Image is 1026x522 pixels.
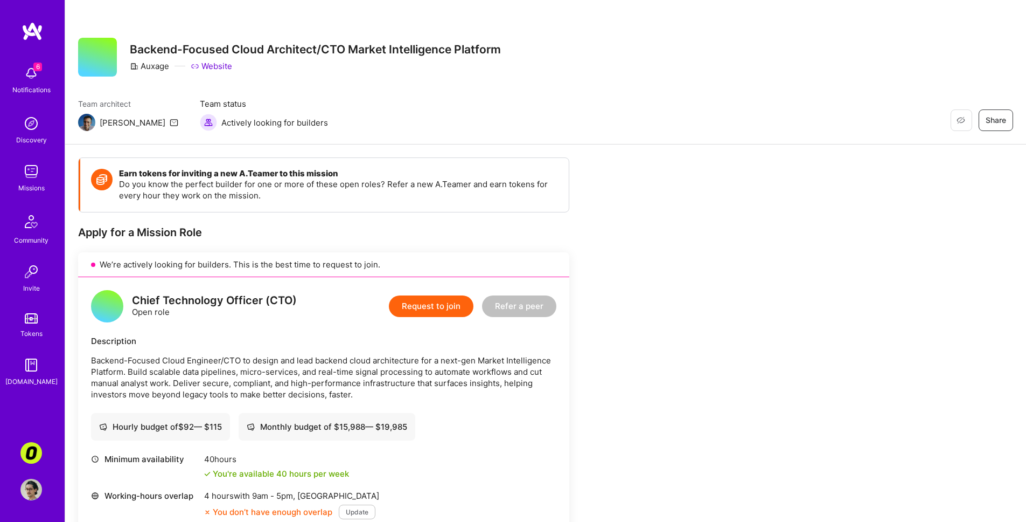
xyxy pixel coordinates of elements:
div: Open role [132,295,297,318]
div: Hourly budget of $ 92 — $ 115 [99,421,222,432]
i: icon EyeClosed [957,116,965,125]
img: Corner3: Building an AI User Researcher [20,442,42,464]
div: Minimum availability [91,454,199,465]
i: icon Check [204,471,211,477]
img: teamwork [20,161,42,182]
div: 4 hours with [GEOGRAPHIC_DATA] [204,490,379,502]
span: Share [986,115,1006,126]
div: You don’t have enough overlap [204,506,332,518]
img: guide book [20,354,42,376]
span: Actively looking for builders [221,117,328,128]
span: 6 [33,63,42,71]
span: 9am - 5pm , [250,491,297,501]
img: Community [18,209,44,235]
div: Working-hours overlap [91,490,199,502]
img: User Avatar [20,479,42,500]
div: Monthly budget of $ 15,988 — $ 19,985 [247,421,407,432]
div: [PERSON_NAME] [100,117,165,128]
a: Website [191,60,232,72]
i: icon Cash [99,423,107,431]
div: Discovery [16,134,47,146]
i: icon Clock [91,455,99,463]
p: Backend-Focused Cloud Engineer/CTO to design and lead backend cloud architecture for a next-gen M... [91,355,556,400]
i: icon CompanyGray [130,62,138,71]
div: Auxage [130,60,169,72]
button: Update [339,505,375,519]
i: icon Cash [247,423,255,431]
span: Team status [200,98,328,109]
div: Notifications [12,84,51,95]
div: You're available 40 hours per week [204,468,349,479]
div: 40 hours [204,454,349,465]
img: discovery [20,113,42,134]
button: Refer a peer [482,296,556,317]
a: Corner3: Building an AI User Researcher [18,442,45,464]
a: User Avatar [18,479,45,500]
img: tokens [25,313,38,324]
div: Tokens [20,328,43,339]
h4: Earn tokens for inviting a new A.Teamer to this mission [119,169,558,178]
div: Missions [18,182,45,194]
img: Actively looking for builders [200,114,217,131]
i: icon Mail [170,118,178,127]
img: logo [22,22,43,41]
i: icon World [91,492,99,500]
h3: Backend-Focused Cloud Architect/CTO Market Intelligence Platform [130,43,501,56]
img: Token icon [91,169,113,190]
div: We’re actively looking for builders. This is the best time to request to join. [78,252,569,277]
img: bell [20,63,42,84]
div: Chief Technology Officer (CTO) [132,295,297,306]
div: Invite [23,283,40,294]
img: Team Architect [78,114,95,131]
span: Team architect [78,98,178,109]
button: Request to join [389,296,473,317]
p: Do you know the perfect builder for one or more of these open roles? Refer a new A.Teamer and ear... [119,178,558,201]
button: Share [979,109,1013,131]
div: [DOMAIN_NAME] [5,376,58,387]
div: Description [91,335,556,347]
div: Community [14,235,48,246]
i: icon CloseOrange [204,509,211,516]
img: Invite [20,261,42,283]
div: Apply for a Mission Role [78,225,569,239]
